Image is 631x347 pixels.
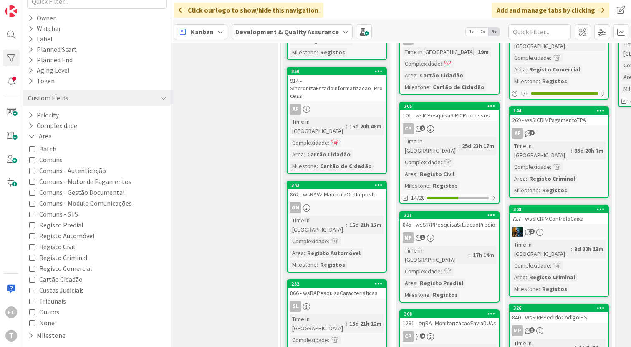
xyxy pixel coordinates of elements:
span: : [346,319,347,328]
span: : [526,273,527,282]
span: Outros [39,306,59,317]
div: 305101 - wsICPesquisaSIRICProcessos [400,102,499,121]
button: Registo Civil [29,241,75,252]
div: Custom Fields [27,93,69,103]
button: Comuns - Autenticação [29,165,106,176]
div: 840 - wsSIRPPedidoCodigoIPS [510,312,608,323]
button: Registo Criminal [29,252,88,263]
span: 1 / 1 [520,89,528,98]
div: MP [400,232,499,243]
span: Batch [39,143,56,154]
span: 3x [488,28,500,36]
div: Registos [431,181,460,190]
span: : [346,122,347,131]
span: Registo Comercial [39,263,92,274]
div: 15d 21h 12m [347,319,384,328]
button: Priority [27,110,60,120]
span: : [317,161,318,171]
div: Area [403,278,416,288]
span: : [346,220,347,230]
span: : [441,59,442,68]
div: Planned Start [27,44,78,55]
div: 252866 - wsRAPesquisaCaracteristicas [288,280,386,299]
div: Milestone [512,77,539,86]
div: Time in [GEOGRAPHIC_DATA] [290,117,346,135]
div: CP [403,123,414,134]
div: Complexidade [290,138,328,147]
div: 331 [404,212,499,218]
div: Milestone [512,186,539,195]
span: : [304,150,305,159]
a: 144269 - wsSICRIMPagamentoTPAAPTime in [GEOGRAPHIC_DATA]:85d 20h 7mComplexidade:Area:Registo Crim... [509,106,609,198]
div: Cartão de Cidadão [318,161,374,171]
button: Comuns - STS [29,209,78,219]
div: 144 [513,108,608,114]
span: 9 [529,327,535,333]
div: Click our logo to show/hide this navigation [174,3,323,18]
div: Registo Comercial [527,65,582,74]
div: Complexidade [512,162,550,171]
div: T [5,330,17,342]
div: 350 [288,68,386,75]
div: GN [290,202,301,213]
div: Milestone [290,48,317,57]
div: Registo Criminal [527,273,577,282]
div: 343862 - wsRAValMatriculaObtImposto [288,181,386,200]
div: Area [290,248,304,258]
span: : [459,141,460,151]
div: 305 [400,102,499,110]
div: 326840 - wsSIRPPedidoCodigoIPS [510,304,608,323]
span: 2 [529,229,535,234]
button: Complexidade [27,120,78,131]
span: 1x [466,28,477,36]
div: 331845 - wsSIRPPesquisaSituacaoPredio [400,212,499,230]
div: 343 [291,182,386,188]
div: Registos [540,284,569,293]
span: Comuns - Modulo Comunicações [39,198,132,209]
button: Tribunais [29,296,66,306]
div: MP [403,232,414,243]
span: Cartão Cidadão [39,274,83,285]
span: : [550,162,551,171]
span: Registo Automóvel [39,230,95,241]
span: : [550,53,551,62]
div: 326 [513,305,608,311]
div: 308 [513,207,608,212]
div: SL [290,301,301,312]
span: : [429,181,431,190]
div: Milestone [403,290,429,299]
div: Add and manage tabs by clicking [492,3,609,18]
div: 845 - wsSIRPPesquisaSituacaoPredio [400,219,499,230]
div: Registos [540,186,569,195]
button: Area [27,131,53,141]
span: Custas Judiciais [39,285,84,296]
div: AP [290,104,301,115]
span: : [539,284,540,293]
div: CP [400,123,499,134]
div: Cartão Cidadão [305,150,353,159]
div: 305 [404,103,499,109]
span: : [469,250,471,260]
div: Registos [318,260,347,269]
div: Complexidade [403,158,441,167]
span: : [416,278,418,288]
div: Registo Predial [418,278,465,288]
div: 252 [291,281,386,287]
div: Registo Automóvel [305,248,363,258]
span: Kanban [191,27,214,37]
button: Batch [29,143,56,154]
span: Comuns [39,154,63,165]
button: Comuns - Modulo Comunicações [29,198,132,209]
div: Complexidade [403,267,441,276]
input: Quick Filter... [508,24,571,39]
div: Cartão de Cidadão [431,82,487,92]
div: Milestone [403,82,429,92]
div: Time in [GEOGRAPHIC_DATA] [403,47,475,56]
div: Registo Criminal [527,174,577,183]
div: Cartão Cidadão [418,71,465,80]
div: AP [288,104,386,115]
div: 350 [291,69,386,74]
div: Complexidade [512,261,550,270]
div: Area [403,71,416,80]
img: Visit kanbanzone.com [5,5,17,17]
